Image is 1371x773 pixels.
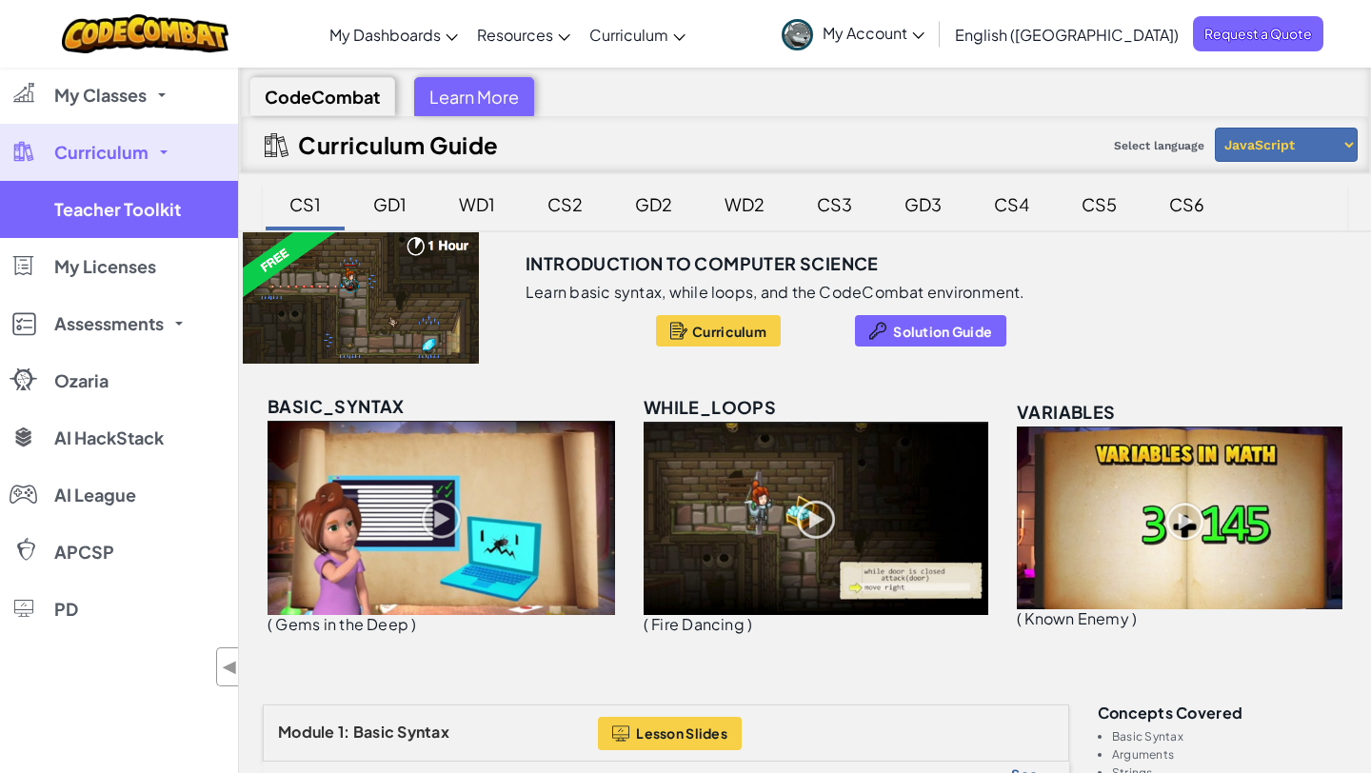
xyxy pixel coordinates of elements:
img: variables_unlocked.png [1017,426,1342,609]
span: variables [1017,401,1116,423]
span: Curriculum [692,324,766,339]
a: My Dashboards [320,9,467,60]
span: basic_syntax [268,395,405,417]
span: My Dashboards [329,25,441,45]
span: AI HackStack [54,429,164,446]
div: CS2 [528,182,602,227]
span: My Account [823,23,924,43]
span: Known Enemy [1024,608,1129,628]
div: GD3 [885,182,961,227]
button: Solution Guide [855,315,1006,347]
a: Curriculum [580,9,695,60]
span: Select language [1106,131,1212,160]
button: Lesson Slides [598,717,742,750]
span: AI League [54,486,136,504]
div: Learn More [414,77,534,116]
span: 1: [338,722,350,742]
div: CS6 [1150,182,1223,227]
span: Teacher Toolkit [54,201,181,218]
h3: Concepts covered [1098,704,1347,721]
img: while_loops_unlocked.png [644,422,988,615]
a: Resources [467,9,580,60]
a: English ([GEOGRAPHIC_DATA]) [945,9,1188,60]
button: Curriculum [656,315,781,347]
a: Request a Quote [1193,16,1323,51]
div: CS4 [975,182,1048,227]
span: Fire Dancing [651,614,745,634]
span: ◀ [222,653,238,681]
h3: Introduction to Computer Science [526,249,879,278]
span: Gems in the Deep [275,614,408,634]
li: Arguments [1112,748,1347,761]
span: ) [747,614,752,634]
span: Ozaria [54,372,109,389]
span: Resources [477,25,553,45]
div: GD1 [354,182,426,227]
h2: Curriculum Guide [298,131,499,158]
span: Lesson Slides [636,725,727,741]
span: English ([GEOGRAPHIC_DATA]) [955,25,1179,45]
p: Learn basic syntax, while loops, and the CodeCombat environment. [526,283,1025,302]
span: Module [278,722,335,742]
div: GD2 [616,182,691,227]
div: WD2 [705,182,784,227]
a: My Account [772,4,934,64]
div: CS1 [270,182,340,227]
div: WD1 [440,182,514,227]
div: CS3 [798,182,871,227]
span: Curriculum [589,25,668,45]
div: CodeCombat [249,77,395,116]
img: avatar [782,19,813,50]
span: ( [644,614,648,634]
span: ) [1132,608,1137,628]
span: ) [411,614,416,634]
span: ( [1017,608,1022,628]
span: Assessments [54,315,164,332]
span: Basic Syntax [353,722,449,742]
span: Curriculum [54,144,149,161]
span: ( [268,614,272,634]
span: My Classes [54,87,147,104]
img: IconCurriculumGuide.svg [265,133,288,157]
span: Solution Guide [893,324,992,339]
span: My Licenses [54,258,156,275]
img: CodeCombat logo [62,14,228,53]
li: Basic Syntax [1112,730,1347,743]
img: basic_syntax_unlocked.png [268,421,615,615]
div: CS5 [1063,182,1136,227]
span: while_loops [644,396,776,418]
